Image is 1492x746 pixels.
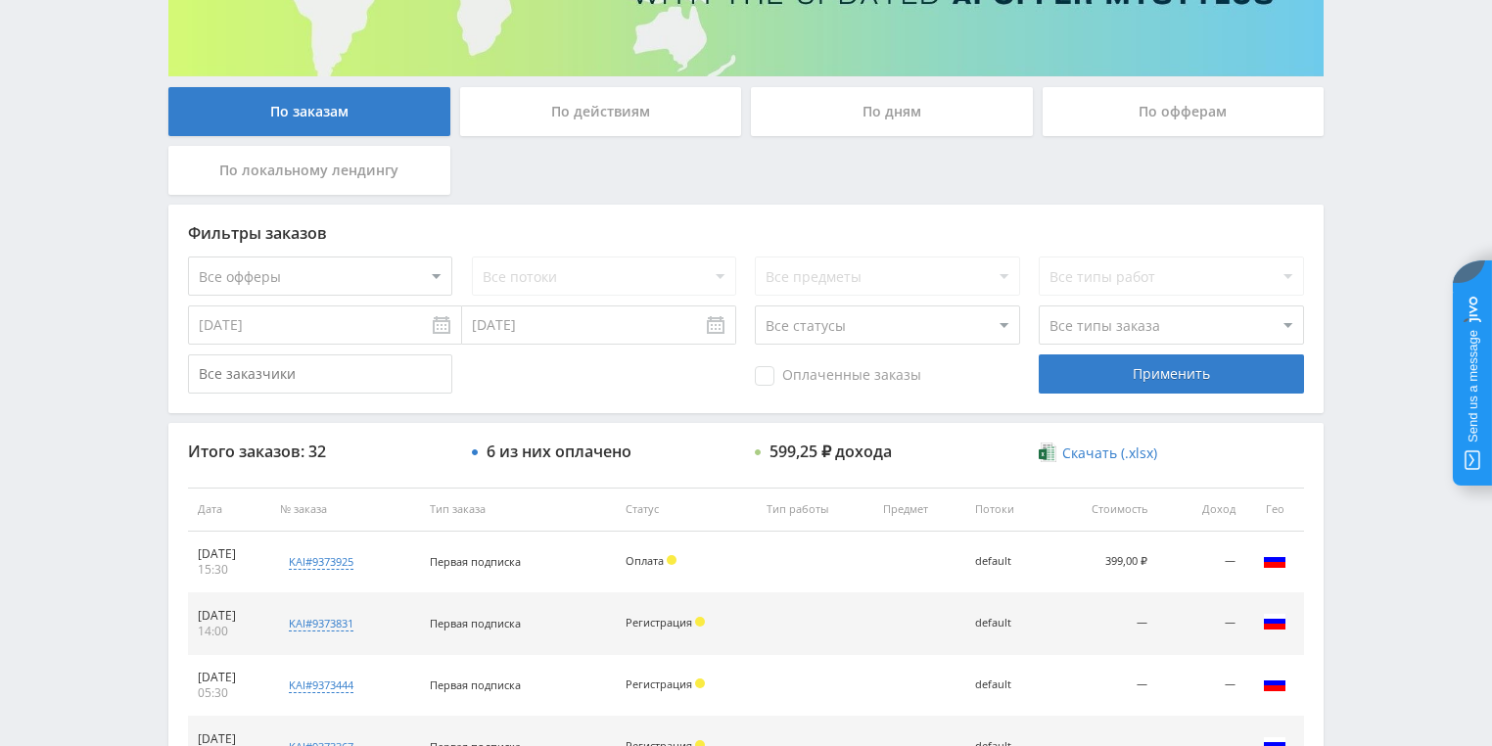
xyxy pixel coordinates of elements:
[420,488,616,532] th: Тип заказа
[1157,655,1245,717] td: —
[198,624,260,639] div: 14:00
[755,366,921,386] span: Оплаченные заказы
[1245,488,1304,532] th: Гео
[1039,443,1156,463] a: Скачать (.xlsx)
[430,616,521,630] span: Первая подписка
[751,87,1033,136] div: По дням
[188,354,452,394] input: Все заказчики
[289,554,353,570] div: kai#9373925
[965,488,1049,532] th: Потоки
[1049,593,1157,655] td: —
[1157,593,1245,655] td: —
[198,670,260,685] div: [DATE]
[168,87,450,136] div: По заказам
[270,488,420,532] th: № заказа
[188,224,1304,242] div: Фильтры заказов
[198,546,260,562] div: [DATE]
[626,553,664,568] span: Оплата
[198,685,260,701] div: 05:30
[1043,87,1325,136] div: По офферам
[626,676,692,691] span: Регистрация
[616,488,757,532] th: Статус
[757,488,873,532] th: Тип работы
[1157,532,1245,593] td: —
[1263,610,1286,633] img: rus.png
[289,677,353,693] div: kai#9373444
[1049,655,1157,717] td: —
[1157,488,1245,532] th: Доход
[975,555,1040,568] div: default
[769,443,892,460] div: 599,25 ₽ дохода
[1039,354,1303,394] div: Применить
[289,616,353,631] div: kai#9373831
[198,562,260,578] div: 15:30
[1062,445,1157,461] span: Скачать (.xlsx)
[873,488,965,532] th: Предмет
[430,554,521,569] span: Первая подписка
[1049,488,1157,532] th: Стоимость
[975,617,1040,629] div: default
[1049,532,1157,593] td: 399,00 ₽
[695,678,705,688] span: Холд
[1039,443,1055,462] img: xlsx
[168,146,450,195] div: По локальному лендингу
[460,87,742,136] div: По действиям
[188,488,270,532] th: Дата
[198,608,260,624] div: [DATE]
[487,443,631,460] div: 6 из них оплачено
[695,617,705,627] span: Холд
[188,443,452,460] div: Итого заказов: 32
[430,677,521,692] span: Первая подписка
[1263,548,1286,572] img: rus.png
[975,678,1040,691] div: default
[626,615,692,629] span: Регистрация
[667,555,676,565] span: Холд
[1263,672,1286,695] img: rus.png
